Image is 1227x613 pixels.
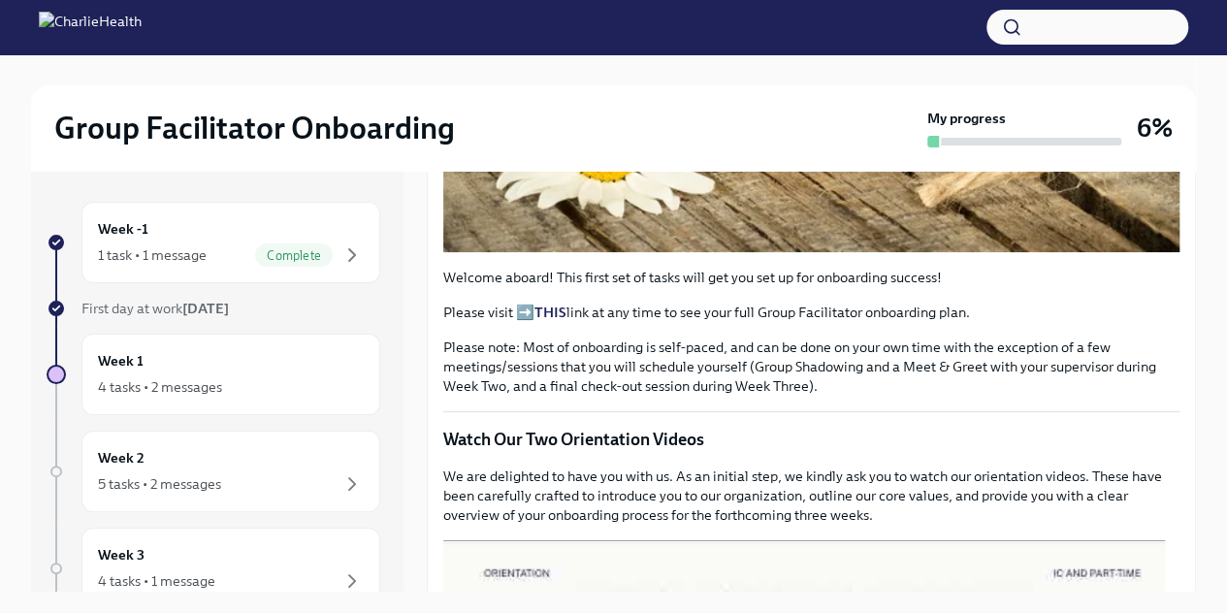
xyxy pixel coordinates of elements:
a: Week 14 tasks • 2 messages [47,334,380,415]
a: Week 25 tasks • 2 messages [47,431,380,512]
h2: Group Facilitator Onboarding [54,109,455,147]
h6: Week 1 [98,350,144,371]
h6: Week 3 [98,544,145,565]
div: 5 tasks • 2 messages [98,474,221,494]
h6: Week -1 [98,218,148,240]
h6: Week 2 [98,447,145,468]
strong: My progress [927,109,1006,128]
h3: 6% [1137,111,1173,145]
div: 4 tasks • 2 messages [98,377,222,397]
div: 4 tasks • 1 message [98,571,215,591]
a: THIS [534,304,566,321]
div: 1 task • 1 message [98,245,207,265]
a: Week 34 tasks • 1 message [47,528,380,609]
strong: [DATE] [182,300,229,317]
a: First day at work[DATE] [47,299,380,318]
span: Complete [255,248,333,263]
p: Welcome aboard! This first set of tasks will get you set up for onboarding success! [443,268,1179,287]
p: Please note: Most of onboarding is self-paced, and can be done on your own time with the exceptio... [443,338,1179,396]
span: First day at work [81,300,229,317]
img: CharlieHealth [39,12,142,43]
p: We are delighted to have you with us. As an initial step, we kindly ask you to watch our orientat... [443,467,1179,525]
p: Watch Our Two Orientation Videos [443,428,1179,451]
a: Week -11 task • 1 messageComplete [47,202,380,283]
p: Please visit ➡️ link at any time to see your full Group Facilitator onboarding plan. [443,303,1179,322]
